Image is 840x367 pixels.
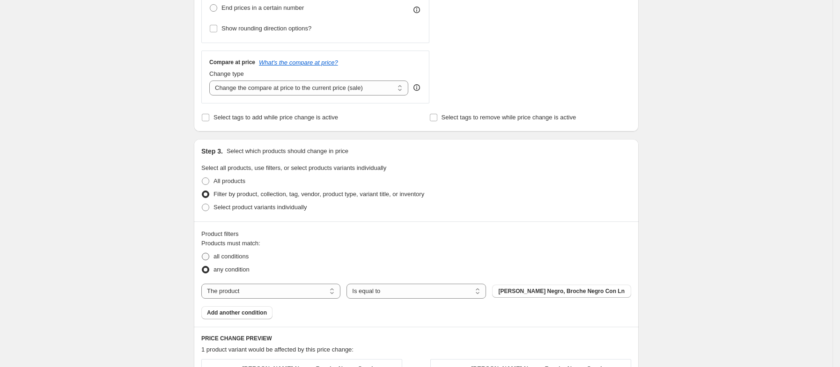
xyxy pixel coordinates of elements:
span: All products [214,177,245,184]
span: Add another condition [207,309,267,316]
span: Show rounding direction options? [221,25,311,32]
h3: Compare at price [209,59,255,66]
span: all conditions [214,253,249,260]
span: Select tags to add while price change is active [214,114,338,121]
span: Select tags to remove while price change is active [442,114,576,121]
h2: Step 3. [201,147,223,156]
span: Filter by product, collection, tag, vendor, product type, variant title, or inventory [214,191,424,198]
span: Change type [209,70,244,77]
button: Acero Rosa Negro, Broche Negro Con Ln [492,285,631,298]
span: Products must match: [201,240,260,247]
span: Select product variants individually [214,204,307,211]
span: End prices in a certain number [221,4,304,11]
button: Add another condition [201,306,273,319]
span: any condition [214,266,250,273]
h6: PRICE CHANGE PREVIEW [201,335,631,342]
span: Select all products, use filters, or select products variants individually [201,164,386,171]
span: [PERSON_NAME] Negro, Broche Negro Con Ln [499,287,625,295]
p: Select which products should change in price [227,147,348,156]
div: Product filters [201,229,631,239]
div: help [412,83,421,92]
button: What's the compare at price? [259,59,338,66]
span: 1 product variant would be affected by this price change: [201,346,354,353]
